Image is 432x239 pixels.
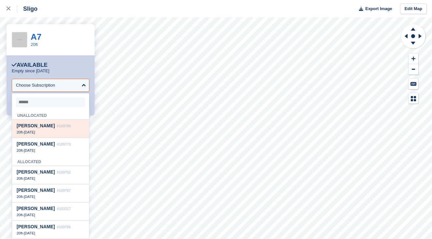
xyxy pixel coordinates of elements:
[57,207,71,211] span: #103317
[31,42,38,47] a: 20ft
[24,176,35,180] span: [DATE]
[17,224,55,229] span: [PERSON_NAME]
[31,32,41,42] a: A7
[12,156,89,166] div: Allocated
[409,64,418,75] button: Zoom Out
[17,130,22,134] span: 20ft
[409,53,418,64] button: Zoom In
[12,110,89,120] div: Unallocated
[17,188,55,193] span: [PERSON_NAME]
[57,189,71,192] span: #109767
[17,176,84,181] div: -
[24,130,35,134] span: [DATE]
[17,195,22,199] span: 20ft
[17,213,84,217] div: -
[17,5,37,13] div: Sligo
[365,6,392,12] span: Export Image
[24,213,35,217] span: [DATE]
[17,148,84,153] div: -
[17,148,22,152] span: 20ft
[24,195,35,199] span: [DATE]
[16,82,55,89] div: Choose Subscription
[17,176,22,180] span: 20ft
[17,206,55,211] span: [PERSON_NAME]
[12,32,27,47] img: 256x256-placeholder-a091544baa16b46aadf0b611073c37e8ed6a367829ab441c3b0103e7cf8a5b1b.png
[17,213,22,217] span: 20ft
[400,4,427,14] a: Edit Map
[57,225,71,229] span: #109766
[24,231,35,235] span: [DATE]
[17,194,84,199] div: -
[17,141,55,147] span: [PERSON_NAME]
[12,68,49,74] p: Empty since [DATE]
[57,170,71,174] span: #109762
[57,124,71,128] span: #109788
[24,148,35,152] span: [DATE]
[17,123,55,128] span: [PERSON_NAME]
[409,78,418,89] button: Keyboard Shortcuts
[17,130,84,134] div: -
[17,231,84,235] div: -
[17,169,55,175] span: [PERSON_NAME]
[17,231,22,235] span: 20ft
[12,62,48,68] div: Available
[355,4,392,14] button: Export Image
[57,142,71,146] span: #109773
[409,93,418,104] button: Map Legend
